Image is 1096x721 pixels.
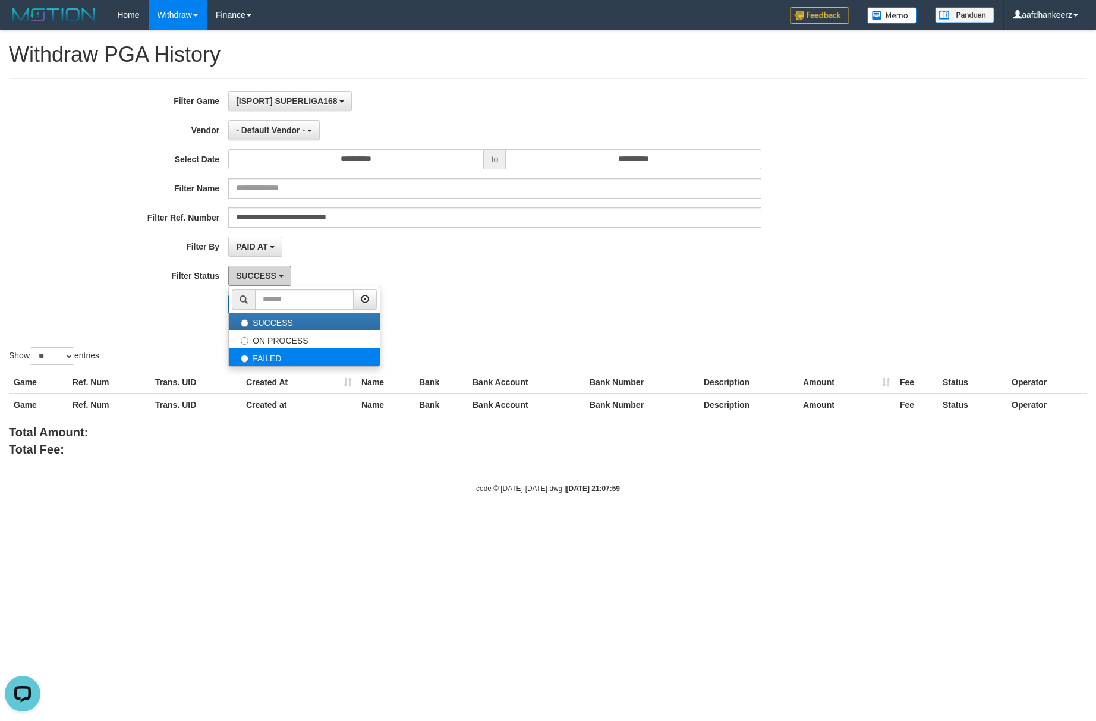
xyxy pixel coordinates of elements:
[5,5,40,40] button: Open LiveChat chat widget
[236,125,305,135] span: - Default Vendor -
[241,319,248,327] input: SUCCESS
[566,484,620,493] strong: [DATE] 21:07:59
[229,348,380,366] label: FAILED
[241,371,357,393] th: Created At
[228,120,320,140] button: - Default Vendor -
[414,371,468,393] th: Bank
[476,484,620,493] small: code © [DATE]-[DATE] dwg |
[9,43,1087,67] h1: Withdraw PGA History
[699,371,798,393] th: Description
[357,371,414,393] th: Name
[228,91,352,111] button: [ISPORT] SUPERLIGA168
[895,371,938,393] th: Fee
[30,347,74,365] select: Showentries
[867,7,917,24] img: Button%20Memo.svg
[236,96,337,106] span: [ISPORT] SUPERLIGA168
[9,6,99,24] img: MOTION_logo.png
[241,355,248,363] input: FAILED
[229,313,380,330] label: SUCCESS
[790,7,849,24] img: Feedback.jpg
[468,371,585,393] th: Bank Account
[150,371,241,393] th: Trans. UID
[798,393,895,415] th: Amount
[150,393,241,415] th: Trans. UID
[9,426,88,439] b: Total Amount:
[798,371,895,393] th: Amount
[585,371,699,393] th: Bank Number
[241,337,248,345] input: ON PROCESS
[241,393,357,415] th: Created at
[938,393,1007,415] th: Status
[68,393,150,415] th: Ref. Num
[9,371,68,393] th: Game
[236,271,276,281] span: SUCCESS
[9,393,68,415] th: Game
[585,393,699,415] th: Bank Number
[228,237,282,257] button: PAID AT
[699,393,798,415] th: Description
[236,242,267,251] span: PAID AT
[357,393,414,415] th: Name
[895,393,938,415] th: Fee
[414,393,468,415] th: Bank
[935,7,994,23] img: panduan.png
[68,371,150,393] th: Ref. Num
[9,347,99,365] label: Show entries
[9,443,64,456] b: Total Fee:
[228,266,291,286] button: SUCCESS
[229,330,380,348] label: ON PROCESS
[468,393,585,415] th: Bank Account
[1007,371,1087,393] th: Operator
[1007,393,1087,415] th: Operator
[938,371,1007,393] th: Status
[484,149,506,169] span: to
